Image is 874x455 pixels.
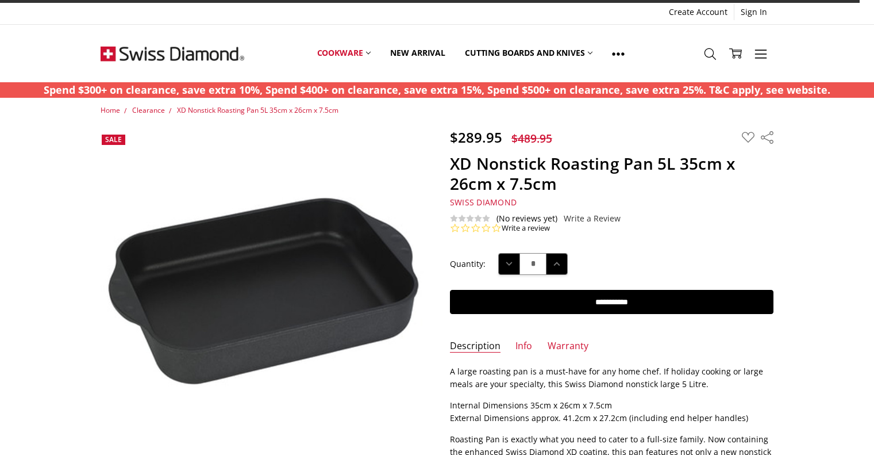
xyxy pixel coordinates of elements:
a: Home [101,105,120,115]
a: Create Account [663,4,734,20]
p: A large roasting pan is a must-have for any home chef. If holiday cooking or large meals are your... [450,365,773,391]
a: Cutting boards and knives [455,28,603,79]
p: Spend $300+ on clearance, save extra 10%, Spend $400+ on clearance, save extra 15%, Spend $500+ o... [44,82,830,98]
a: Write a Review [564,214,621,223]
span: (No reviews yet) [496,214,557,223]
a: XD Nonstick Roasting Pan 5L 35cm x 26cm x 7.5cm [177,105,338,115]
a: Cookware [307,28,381,79]
span: $289.95 [450,128,502,147]
a: Info [515,340,532,353]
span: External Dimensions approx. 41.2cm x 27.2cm (including end helper handles) [450,412,748,423]
span: Sale [105,135,122,144]
h1: XD Nonstick Roasting Pan 5L 35cm x 26cm x 7.5cm [450,154,773,194]
a: Description [450,340,500,353]
a: Clearance [132,105,165,115]
a: New arrival [380,28,455,79]
span: Swiss Diamond [450,197,517,208]
label: Quantity: [450,258,486,270]
a: Show All [602,28,634,79]
img: Free Shipping On Every Order [101,25,244,82]
span: $489.95 [511,131,552,146]
a: Sign In [734,4,773,20]
a: Write a review [502,223,550,234]
a: Warranty [548,340,588,353]
span: Internal Dimensions 35cm x 26cm x 7.5cm [450,400,612,411]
